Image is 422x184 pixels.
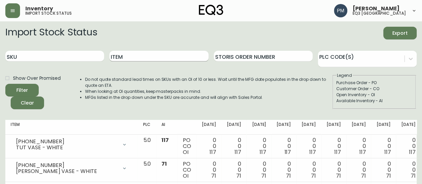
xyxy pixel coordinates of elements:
[16,139,118,145] div: [PHONE_NUMBER]
[85,95,332,101] li: MFGs listed in the drop down under the SKU are accurate and will align with Sales Portal.
[352,161,366,179] div: 0 0
[401,161,416,179] div: 0 0
[202,137,216,155] div: 0 0
[271,120,296,135] th: [DATE]
[336,72,353,78] legend: Legend
[252,137,266,155] div: 0 0
[336,86,412,92] div: Customer Order - CO
[376,137,391,155] div: 0 0
[309,148,316,156] span: 117
[327,137,341,155] div: 0 0
[11,97,44,109] button: Clear
[346,120,371,135] th: [DATE]
[5,120,138,135] th: Item
[138,158,156,182] td: 5.0
[211,172,216,180] span: 71
[183,172,188,180] span: OI
[138,135,156,158] td: 5.0
[334,148,341,156] span: 117
[161,160,167,168] span: 71
[384,148,391,156] span: 117
[183,148,188,156] span: OI
[376,161,391,179] div: 0 0
[5,27,97,39] h2: Import Stock Status
[336,172,341,180] span: 71
[353,11,406,15] h5: eq3 [GEOGRAPHIC_DATA]
[371,120,396,135] th: [DATE]
[321,120,346,135] th: [DATE]
[202,161,216,179] div: 0 0
[16,168,118,174] div: [PERSON_NAME] VASE - WHITE
[260,148,266,156] span: 117
[11,161,132,176] div: [PHONE_NUMBER][PERSON_NAME] VASE - WHITE
[16,162,118,168] div: [PHONE_NUMBER]
[196,120,222,135] th: [DATE]
[284,148,291,156] span: 117
[389,29,411,37] span: Export
[222,120,247,135] th: [DATE]
[183,161,191,179] div: PO CO
[361,172,366,180] span: 71
[247,120,272,135] th: [DATE]
[199,5,224,15] img: logo
[401,137,416,155] div: 0 0
[327,161,341,179] div: 0 0
[227,137,241,155] div: 0 0
[353,6,400,11] span: [PERSON_NAME]
[161,136,169,144] span: 117
[296,120,321,135] th: [DATE]
[227,161,241,179] div: 0 0
[138,120,156,135] th: PLC
[383,27,417,39] button: Export
[411,172,416,180] span: 71
[261,172,266,180] span: 71
[11,137,132,152] div: [PHONE_NUMBER]TUT VASE - WHITE
[336,98,412,104] div: Available Inventory - AI
[286,172,291,180] span: 71
[235,148,241,156] span: 117
[25,11,72,15] h5: import stock status
[302,137,316,155] div: 0 0
[236,172,241,180] span: 71
[302,161,316,179] div: 0 0
[5,84,39,97] button: Filter
[156,120,177,135] th: AI
[25,6,53,11] span: Inventory
[311,172,316,180] span: 71
[409,148,416,156] span: 117
[13,75,61,82] span: Show Over Promised
[277,137,291,155] div: 0 0
[386,172,391,180] span: 71
[209,148,216,156] span: 117
[16,99,39,107] span: Clear
[16,145,118,151] div: TUT VASE - WHITE
[336,80,412,86] div: Purchase Order - PO
[396,120,421,135] th: [DATE]
[252,161,266,179] div: 0 0
[277,161,291,179] div: 0 0
[359,148,366,156] span: 117
[183,137,191,155] div: PO CO
[336,92,412,98] div: Open Inventory - OI
[85,88,332,95] li: When looking at OI quantities, keep masterpacks in mind.
[352,137,366,155] div: 0 0
[85,76,332,88] li: Do not quote standard lead times on SKUs with an OI of 10 or less. Wait until the MFG date popula...
[334,4,347,17] img: 0a7c5790205149dfd4c0ba0a3a48f705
